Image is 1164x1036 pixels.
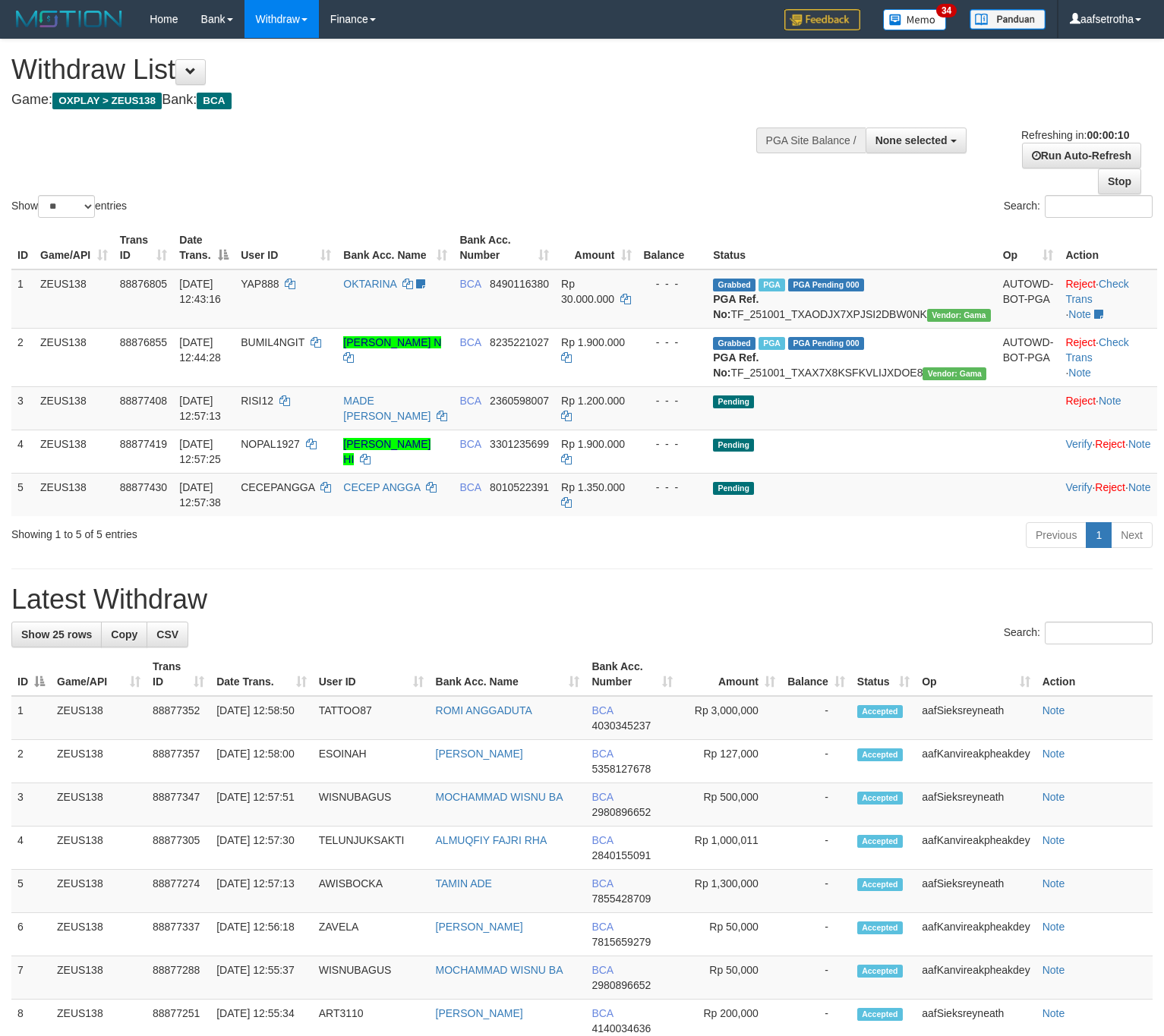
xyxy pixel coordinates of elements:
[591,921,613,933] span: BCA
[120,438,167,450] span: 88877419
[916,740,1036,783] td: aafKanvireakpheakdey
[490,438,549,450] span: Copy 3301235699 to clipboard
[52,93,162,109] span: OXPLAY > ZEUS138
[923,367,986,380] span: Vendor URL: https://trx31.1velocity.biz
[490,278,549,290] span: Copy 8490116380 to clipboard
[713,279,755,291] span: Grabbed
[343,438,431,465] a: [PERSON_NAME] HI
[561,336,625,348] span: Rp 1.900.000
[490,481,549,493] span: Copy 8010522391 to clipboard
[337,226,453,269] th: Bank Acc. Name: activate to sort column ascending
[11,195,127,218] label: Show entries
[436,748,523,760] a: [PERSON_NAME]
[210,913,313,956] td: [DATE] 12:56:18
[241,438,300,450] span: NOPAL1927
[781,783,851,827] td: -
[11,653,51,696] th: ID: activate to sort column descending
[436,964,563,976] a: MOCHAMMAD WISNU BA
[997,328,1060,386] td: AUTOWD-BOT-PGA
[1128,438,1151,450] a: Note
[1022,143,1141,168] a: Run Auto-Refresh
[313,783,430,827] td: WISNUBAGUS
[781,827,851,870] td: -
[38,195,95,218] select: Showentries
[756,128,866,153] div: PGA Site Balance /
[313,827,430,870] td: TELUNJUKSAKTI
[591,936,651,948] span: Copy 7815659279 to clipboard
[120,336,167,348] span: 88876855
[490,336,549,348] span: Copy 8235221027 to clipboard
[34,430,114,473] td: ZEUS138
[235,226,337,269] th: User ID: activate to sort column ascending
[561,278,614,305] span: Rp 30.000.000
[781,653,851,696] th: Balance: activate to sort column ascending
[916,696,1036,740] td: aafSieksreyneath
[51,870,147,913] td: ZEUS138
[561,438,625,450] span: Rp 1.900.000
[210,696,313,740] td: [DATE] 12:58:50
[120,278,167,290] span: 88876805
[11,622,102,647] a: Show 25 rows
[1043,834,1065,846] a: Note
[997,269,1060,329] td: AUTOWD-BOT-PGA
[1059,269,1157,329] td: · ·
[120,395,167,407] span: 88877408
[430,653,586,696] th: Bank Acc. Name: activate to sort column ascending
[313,653,430,696] th: User ID: activate to sort column ascending
[21,628,92,641] span: Show 25 rows
[1099,395,1121,407] a: Note
[34,328,114,386] td: ZEUS138
[866,128,967,153] button: None selected
[459,438,481,450] span: BCA
[857,835,903,848] span: Accepted
[179,438,221,465] span: [DATE] 12:57:25
[857,965,903,978] span: Accepted
[638,226,708,269] th: Balance
[591,720,651,732] span: Copy 4030345237 to clipboard
[51,783,147,827] td: ZEUS138
[781,740,851,783] td: -
[1043,748,1065,760] a: Note
[34,386,114,430] td: ZEUS138
[857,878,903,891] span: Accepted
[147,827,210,870] td: 88877305
[1026,522,1087,548] a: Previous
[713,337,755,350] span: Grabbed
[679,913,781,956] td: Rp 50,000
[147,913,210,956] td: 88877337
[197,93,231,109] span: BCA
[1043,921,1065,933] a: Note
[179,395,221,422] span: [DATE] 12:57:13
[51,740,147,783] td: ZEUS138
[11,827,51,870] td: 4
[591,806,651,818] span: Copy 2980896652 to clipboard
[179,336,221,364] span: [DATE] 12:44:28
[784,9,860,30] img: Feedback.jpg
[1065,278,1096,290] a: Reject
[679,740,781,783] td: Rp 127,000
[179,278,221,305] span: [DATE] 12:43:16
[759,279,785,291] span: Marked by aafmaleo
[34,269,114,329] td: ZEUS138
[561,481,625,493] span: Rp 1.350.000
[781,870,851,913] td: -
[1043,704,1065,716] a: Note
[857,705,903,718] span: Accepted
[857,748,903,761] span: Accepted
[1065,336,1096,348] a: Reject
[241,278,279,290] span: YAP888
[313,956,430,1000] td: WISNUBAGUS
[11,8,127,30] img: MOTION_logo.png
[241,336,304,348] span: BUMIL4NGIT
[916,783,1036,827] td: aafSieksreyneath
[147,956,210,1000] td: 88877288
[210,956,313,1000] td: [DATE] 12:55:37
[591,964,613,976] span: BCA
[436,921,523,933] a: [PERSON_NAME]
[453,226,555,269] th: Bank Acc. Number: activate to sort column ascending
[997,226,1060,269] th: Op: activate to sort column ascending
[788,337,864,350] span: PGA Pending
[343,395,431,422] a: MADE [PERSON_NAME]
[591,979,651,991] span: Copy 2980896652 to clipboard
[1043,1007,1065,1019] a: Note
